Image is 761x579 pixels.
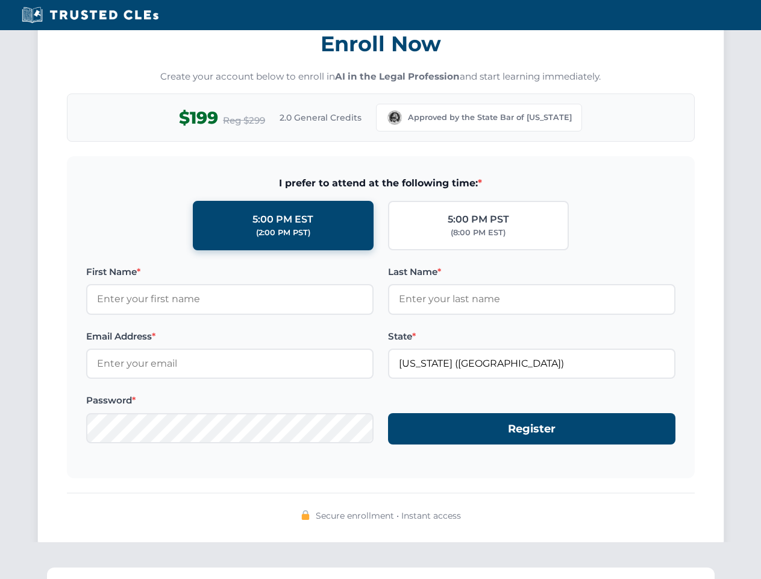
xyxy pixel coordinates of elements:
[67,70,695,84] p: Create your account below to enroll in and start learning immediately.
[179,104,218,131] span: $199
[18,6,162,24] img: Trusted CLEs
[388,329,675,344] label: State
[335,71,460,82] strong: AI in the Legal Profession
[388,284,675,314] input: Enter your last name
[280,111,362,124] span: 2.0 General Credits
[86,393,374,408] label: Password
[386,109,403,126] img: Washington Bar
[388,413,675,445] button: Register
[256,227,310,239] div: (2:00 PM PST)
[223,113,265,128] span: Reg $299
[388,349,675,379] input: Washington (WA)
[86,284,374,314] input: Enter your first name
[67,25,695,63] h3: Enroll Now
[408,112,572,124] span: Approved by the State Bar of [US_STATE]
[448,212,509,227] div: 5:00 PM PST
[86,176,675,191] span: I prefer to attend at the following time:
[388,265,675,279] label: Last Name
[316,509,461,522] span: Secure enrollment • Instant access
[86,265,374,279] label: First Name
[252,212,313,227] div: 5:00 PM EST
[301,510,310,520] img: 🔒
[86,349,374,379] input: Enter your email
[451,227,506,239] div: (8:00 PM EST)
[86,329,374,344] label: Email Address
